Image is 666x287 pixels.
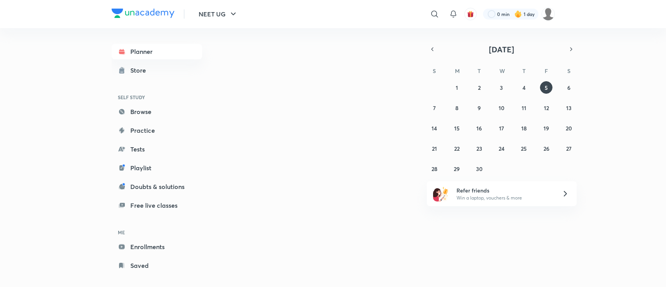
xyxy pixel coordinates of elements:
[544,104,549,112] abbr: September 12, 2025
[500,84,503,91] abbr: September 3, 2025
[112,239,202,255] a: Enrollments
[476,165,483,173] abbr: September 30, 2025
[112,258,202,273] a: Saved
[473,162,485,175] button: September 30, 2025
[514,10,522,18] img: streak
[428,142,440,155] button: September 21, 2025
[428,102,440,114] button: September 7, 2025
[456,194,552,201] p: Win a laptop, vouchers & more
[432,165,437,173] abbr: September 28, 2025
[112,226,202,239] h6: ME
[540,142,552,155] button: September 26, 2025
[495,122,508,134] button: September 17, 2025
[112,9,174,20] a: Company Logo
[522,104,526,112] abbr: September 11, 2025
[428,162,440,175] button: September 28, 2025
[499,145,504,152] abbr: September 24, 2025
[563,81,575,94] button: September 6, 2025
[566,145,572,152] abbr: September 27, 2025
[451,102,463,114] button: September 8, 2025
[499,67,505,75] abbr: Wednesday
[473,81,485,94] button: September 2, 2025
[478,104,481,112] abbr: September 9, 2025
[563,122,575,134] button: September 20, 2025
[451,81,463,94] button: September 1, 2025
[455,104,458,112] abbr: September 8, 2025
[563,142,575,155] button: September 27, 2025
[478,84,481,91] abbr: September 2, 2025
[112,160,202,176] a: Playlist
[567,67,570,75] abbr: Saturday
[495,102,508,114] button: September 10, 2025
[489,44,514,55] span: [DATE]
[112,179,202,194] a: Doubts & solutions
[522,67,526,75] abbr: Thursday
[455,67,460,75] abbr: Monday
[112,104,202,119] a: Browse
[112,9,174,18] img: Company Logo
[521,125,527,132] abbr: September 18, 2025
[112,44,202,59] a: Planner
[495,142,508,155] button: September 24, 2025
[112,141,202,157] a: Tests
[542,7,555,21] img: nikita patil
[432,145,437,152] abbr: September 21, 2025
[112,62,202,78] a: Store
[433,186,449,201] img: referral
[451,162,463,175] button: September 29, 2025
[451,142,463,155] button: September 22, 2025
[495,81,508,94] button: September 3, 2025
[433,67,436,75] abbr: Sunday
[473,102,485,114] button: September 9, 2025
[518,122,530,134] button: September 18, 2025
[473,122,485,134] button: September 16, 2025
[522,84,526,91] abbr: September 4, 2025
[456,84,458,91] abbr: September 1, 2025
[566,125,572,132] abbr: September 20, 2025
[433,104,436,112] abbr: September 7, 2025
[545,67,548,75] abbr: Friday
[499,104,504,112] abbr: September 10, 2025
[567,84,570,91] abbr: September 6, 2025
[543,125,549,132] abbr: September 19, 2025
[454,145,460,152] abbr: September 22, 2025
[112,198,202,213] a: Free live classes
[130,66,151,75] div: Store
[563,102,575,114] button: September 13, 2025
[521,145,527,152] abbr: September 25, 2025
[428,122,440,134] button: September 14, 2025
[499,125,504,132] abbr: September 17, 2025
[432,125,437,132] abbr: September 14, 2025
[112,123,202,138] a: Practice
[518,102,530,114] button: September 11, 2025
[112,91,202,104] h6: SELF STUDY
[467,11,474,18] img: avatar
[518,81,530,94] button: September 4, 2025
[194,6,243,22] button: NEET UG
[454,165,460,173] abbr: September 29, 2025
[540,122,552,134] button: September 19, 2025
[478,67,481,75] abbr: Tuesday
[476,145,482,152] abbr: September 23, 2025
[456,186,552,194] h6: Refer friends
[438,44,566,55] button: [DATE]
[476,125,482,132] abbr: September 16, 2025
[545,84,548,91] abbr: September 5, 2025
[518,142,530,155] button: September 25, 2025
[540,81,552,94] button: September 5, 2025
[451,122,463,134] button: September 15, 2025
[454,125,460,132] abbr: September 15, 2025
[473,142,485,155] button: September 23, 2025
[540,102,552,114] button: September 12, 2025
[464,8,477,20] button: avatar
[543,145,549,152] abbr: September 26, 2025
[566,104,572,112] abbr: September 13, 2025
